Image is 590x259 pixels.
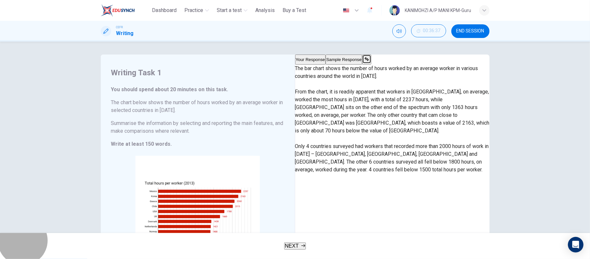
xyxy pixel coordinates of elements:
div: basic tabs example [295,55,490,65]
img: en [342,8,350,13]
span: END SESSION [457,29,484,34]
button: NEXT [284,242,306,250]
img: Profile picture [389,5,400,16]
button: Your Response [295,55,326,65]
h6: You should spend about 20 minutes on this task. [111,86,284,93]
span: Practice [184,6,203,14]
h4: Writing Task 1 [111,68,284,78]
button: 00:36:37 [411,24,446,37]
button: Sample Response [326,55,362,65]
p: The bar chart shows the number of hours worked by an average worker in various countries around t... [295,65,490,181]
button: Dashboard [149,5,179,16]
span: Dashboard [152,6,177,14]
strong: Write at least 150 words. [111,141,172,147]
button: END SESSION [451,24,490,38]
span: NEXT [285,243,299,249]
h6: The chart below shows the number of hours worked by an average worker in selected countries in [D... [111,99,284,114]
div: Mute [392,24,406,38]
button: Practice [182,5,212,16]
a: ELTC logo [101,4,150,17]
button: Analysis [253,5,277,16]
button: Buy a Test [280,5,309,16]
div: KANIMOHZI A/P MANI KPM-Guru [405,6,471,14]
span: Analysis [255,6,275,14]
h1: Writing [116,30,134,37]
span: Buy a Test [283,6,306,14]
span: CEFR [116,25,123,30]
span: Start a test [217,6,242,14]
img: ELTC logo [101,4,135,17]
div: Open Intercom Messenger [568,237,584,253]
button: Start a test [214,5,250,16]
h6: Summarise the information by selecting and reporting the main features, and make comparisons wher... [111,119,284,135]
span: 00:36:37 [423,28,441,33]
div: Hide [411,24,446,38]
